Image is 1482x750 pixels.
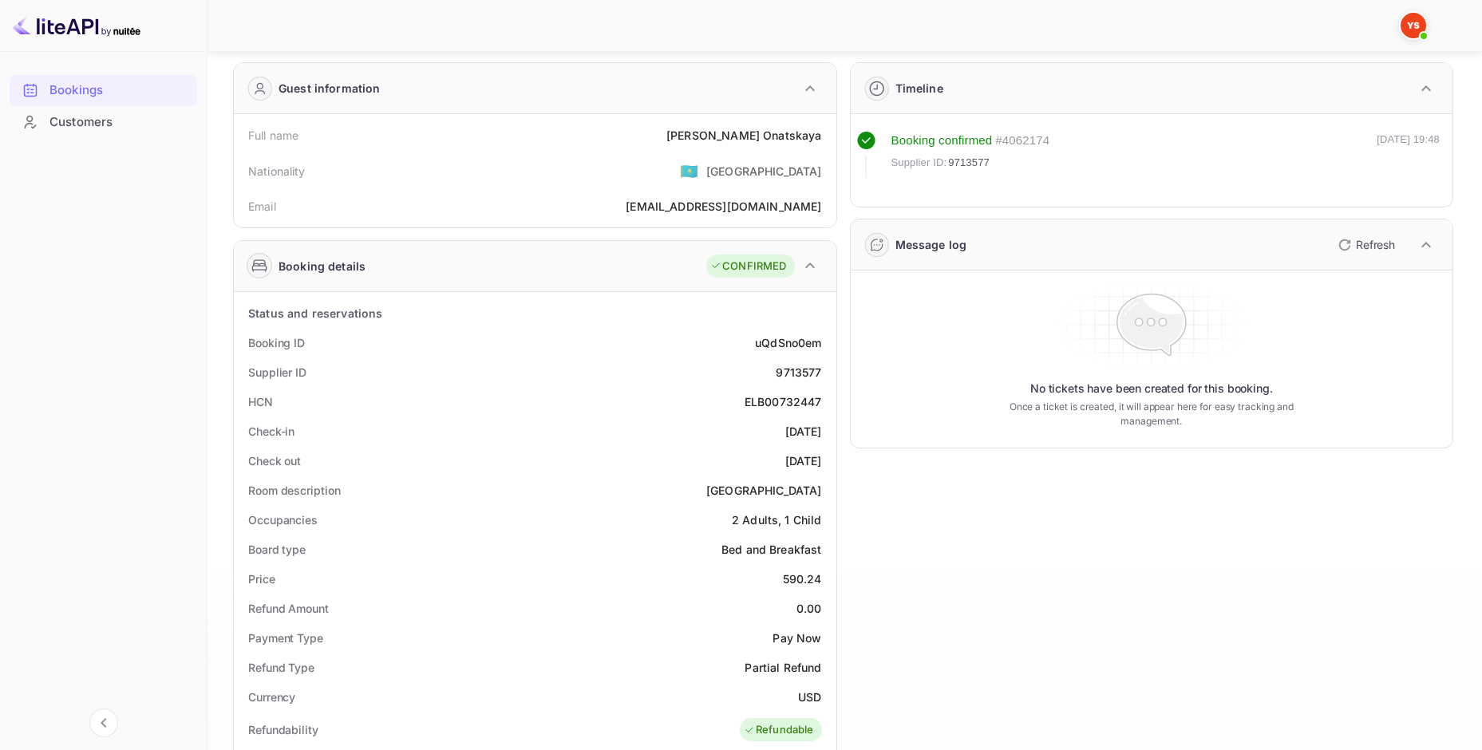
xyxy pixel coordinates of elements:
[13,13,140,38] img: LiteAPI logo
[783,570,822,587] div: 590.24
[721,541,822,558] div: Bed and Breakfast
[798,689,821,705] div: USD
[248,659,314,676] div: Refund Type
[248,393,273,410] div: HCN
[10,107,197,138] div: Customers
[248,630,323,646] div: Payment Type
[248,689,295,705] div: Currency
[745,659,821,676] div: Partial Refund
[732,511,822,528] div: 2 Adults, 1 Child
[10,75,197,105] a: Bookings
[990,400,1314,428] p: Once a ticket is created, it will appear here for easy tracking and management.
[248,334,305,351] div: Booking ID
[755,334,821,351] div: uQdSno0em
[248,570,275,587] div: Price
[785,452,822,469] div: [DATE]
[1329,232,1401,258] button: Refresh
[248,163,306,180] div: Nationality
[248,482,340,499] div: Room description
[744,722,814,738] div: Refundable
[248,423,294,440] div: Check-in
[49,113,189,132] div: Customers
[279,80,381,97] div: Guest information
[706,163,822,180] div: [GEOGRAPHIC_DATA]
[248,364,306,381] div: Supplier ID
[706,482,822,499] div: [GEOGRAPHIC_DATA]
[248,198,276,215] div: Email
[10,107,197,136] a: Customers
[891,155,947,171] span: Supplier ID:
[1401,13,1426,38] img: Yandex Support
[745,393,822,410] div: ELB00732447
[948,155,990,171] span: 9713577
[995,132,1049,150] div: # 4062174
[626,198,821,215] div: [EMAIL_ADDRESS][DOMAIN_NAME]
[10,75,197,106] div: Bookings
[773,630,821,646] div: Pay Now
[248,452,301,469] div: Check out
[248,600,329,617] div: Refund Amount
[1377,132,1440,178] div: [DATE] 19:48
[1356,236,1395,253] p: Refresh
[666,127,821,144] div: [PERSON_NAME] Onatskaya
[776,364,821,381] div: 9713577
[248,305,382,322] div: Status and reservations
[279,258,366,274] div: Booking details
[248,511,318,528] div: Occupancies
[680,156,698,185] span: United States
[710,259,786,274] div: CONFIRMED
[248,541,306,558] div: Board type
[895,236,967,253] div: Message log
[785,423,822,440] div: [DATE]
[89,709,118,737] button: Collapse navigation
[49,81,189,100] div: Bookings
[248,721,318,738] div: Refundability
[895,80,943,97] div: Timeline
[1030,381,1273,397] p: No tickets have been created for this booking.
[248,127,298,144] div: Full name
[796,600,822,617] div: 0.00
[891,132,993,150] div: Booking confirmed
